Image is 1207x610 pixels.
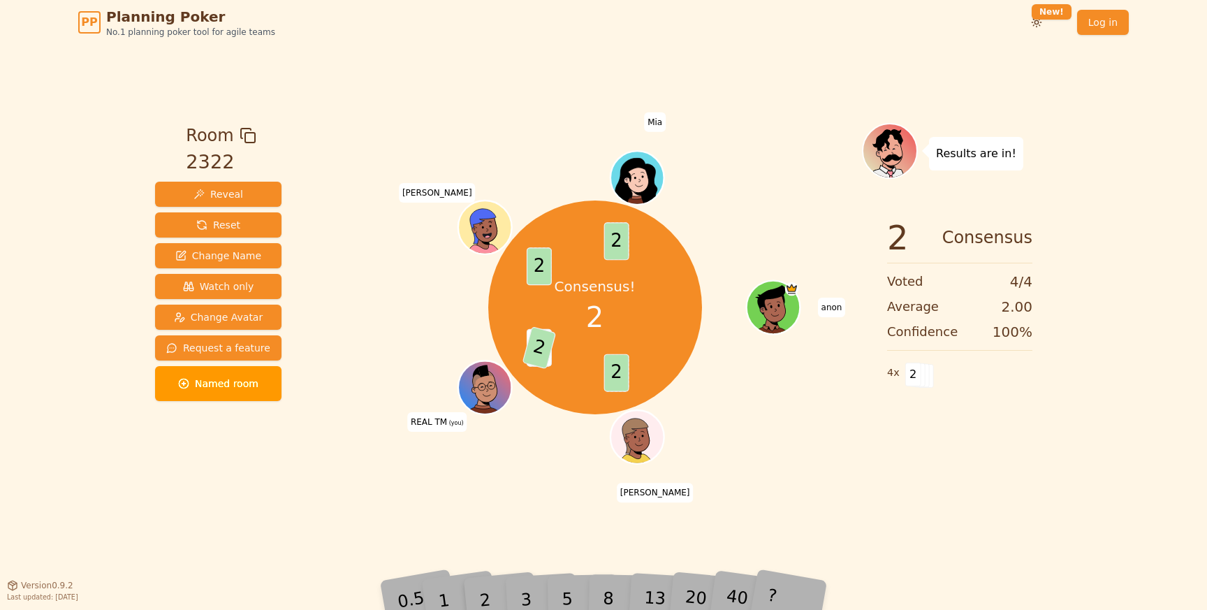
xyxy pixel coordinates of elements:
span: Change Avatar [174,310,263,324]
span: Voted [887,272,923,291]
span: 2 [522,326,556,369]
button: Named room [155,366,281,401]
span: 2.00 [1001,297,1032,317]
span: Reveal [193,187,243,201]
span: 4 x [887,365,900,381]
button: New! [1024,10,1049,35]
p: Results are in! [936,144,1016,164]
span: 4 / 4 [1010,272,1032,291]
a: PPPlanning PokerNo.1 planning poker tool for agile teams [78,7,275,38]
span: Click to change your name [644,112,666,131]
span: (you) [447,419,464,426]
button: Reset [155,212,281,238]
span: Average [887,297,939,317]
span: Confidence [887,322,958,342]
span: Click to change your name [399,183,476,203]
span: Click to change your name [617,483,694,502]
button: Version0.9.2 [7,580,73,591]
span: Version 0.9.2 [21,580,73,591]
span: Room [186,123,233,148]
button: Request a feature [155,335,281,361]
span: 2 [586,296,603,338]
div: New! [1032,4,1071,20]
span: Reset [196,218,240,232]
span: Consensus [942,221,1032,254]
a: Log in [1077,10,1129,35]
span: 100 % [993,322,1032,342]
span: 2 [603,354,629,392]
span: 2 [526,247,551,285]
button: Change Avatar [155,305,281,330]
button: Click to change your avatar [460,362,510,412]
span: Click to change your name [818,298,846,317]
span: PP [81,14,97,31]
span: Request a feature [166,341,270,355]
button: Change Name [155,243,281,268]
span: No.1 planning poker tool for agile teams [106,27,275,38]
span: Watch only [183,279,254,293]
span: Click to change your name [407,412,467,431]
p: Consensus! [555,277,636,296]
span: 2 [603,222,629,260]
span: Change Name [175,249,261,263]
span: 2 [905,363,921,386]
span: Named room [178,377,258,391]
button: Watch only [155,274,281,299]
span: Last updated: [DATE] [7,593,78,601]
span: anon is the host [784,282,798,296]
button: Reveal [155,182,281,207]
span: Planning Poker [106,7,275,27]
div: 2322 [186,148,256,177]
span: 2 [887,221,909,254]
